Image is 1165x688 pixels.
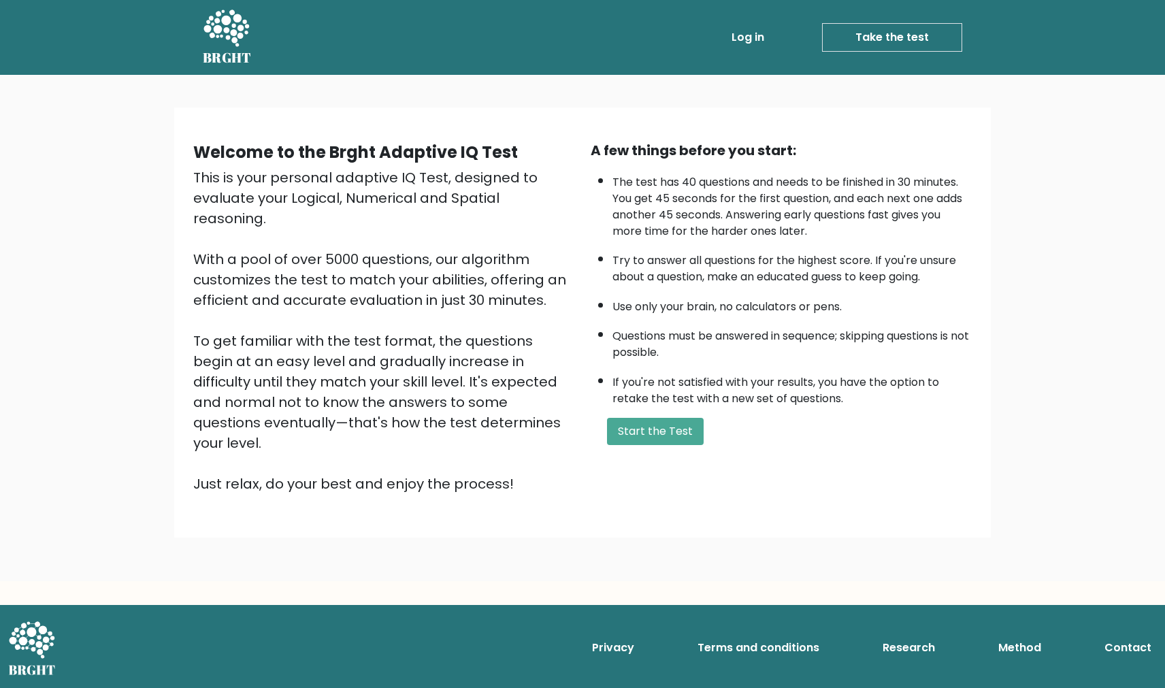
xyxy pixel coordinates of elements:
[612,246,972,285] li: Try to answer all questions for the highest score. If you're unsure about a question, make an edu...
[193,167,574,494] div: This is your personal adaptive IQ Test, designed to evaluate your Logical, Numerical and Spatial ...
[726,24,770,51] a: Log in
[612,321,972,361] li: Questions must be answered in sequence; skipping questions is not possible.
[193,141,518,163] b: Welcome to the Brght Adaptive IQ Test
[607,418,704,445] button: Start the Test
[587,634,640,661] a: Privacy
[612,367,972,407] li: If you're not satisfied with your results, you have the option to retake the test with a new set ...
[203,50,252,66] h5: BRGHT
[612,292,972,315] li: Use only your brain, no calculators or pens.
[822,23,962,52] a: Take the test
[877,634,940,661] a: Research
[1099,634,1157,661] a: Contact
[993,634,1047,661] a: Method
[692,634,825,661] a: Terms and conditions
[203,5,252,69] a: BRGHT
[612,167,972,240] li: The test has 40 questions and needs to be finished in 30 minutes. You get 45 seconds for the firs...
[591,140,972,161] div: A few things before you start:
